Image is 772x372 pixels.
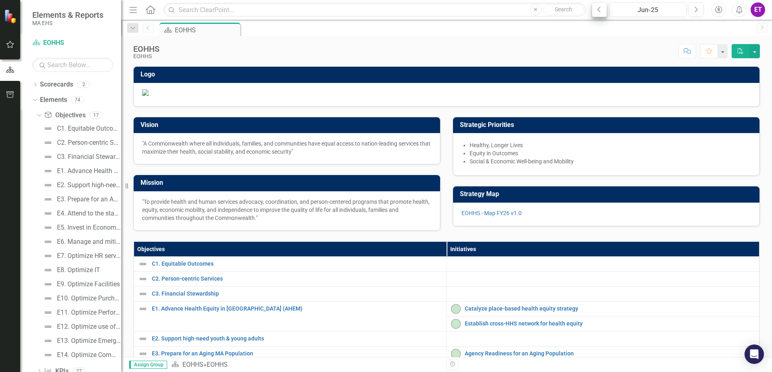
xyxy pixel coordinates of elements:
img: Not Defined [43,124,53,133]
img: Not Defined [43,209,53,218]
img: Not Defined [43,152,53,162]
input: Search Below... [32,58,113,72]
div: 74 [71,97,84,104]
a: E12. Optimize use of Data & Analytics [41,320,121,333]
img: Not Defined [43,294,53,303]
a: E4. Attend to the stability & sustainability of the health and human services ecosystem [41,207,121,220]
a: EOHHS - Map FY26 v1.0 [462,210,522,216]
a: E3. Prepare for an Aging MA Population [41,193,121,206]
p: "To provide health and human services advocacy, coordination, and person-centered programs that p... [142,198,432,222]
img: Not Defined [43,223,53,232]
a: Establish cross-HHS network for health equity [465,321,755,327]
a: E11. Optimize Performance Management [41,306,121,319]
div: E14. Optimize Communications [57,351,121,359]
button: ET [751,2,765,17]
div: E9. Optimize Facilities [57,281,120,288]
div: 17 [90,112,103,118]
input: Search ClearPoint... [164,3,586,17]
a: E3. Prepare for an Aging MA Population [152,351,443,357]
img: Not Defined [43,265,53,275]
img: Not Defined [43,194,53,204]
div: C3. Financial Stewardship [57,153,121,161]
div: E1. Advance Health Equity in [GEOGRAPHIC_DATA] (AHEM) [57,167,121,175]
img: Not Defined [138,274,148,284]
div: Jun-25 [612,5,684,15]
a: EOHHS [32,38,113,48]
a: E8. Optimize IT [41,264,100,277]
img: Not Defined [43,237,53,247]
li: Healthy, Longer Lives [470,141,751,149]
a: Scorecards [40,80,73,89]
a: E14. Optimize Communications [41,349,121,361]
div: E3. Prepare for an Aging MA Population [57,196,121,203]
a: E13. Optimize Emergency Preparedness [41,334,121,347]
a: E9. Optimize Facilities [41,278,120,291]
img: Not Defined [43,308,53,317]
a: C3. Financial Stewardship [41,150,121,163]
h3: Vision [141,121,436,129]
span: Elements & Reports [32,10,103,20]
img: Not Defined [43,322,53,332]
div: E4. Attend to the stability & sustainability of the health and human services ecosystem [57,210,121,217]
li: Equity in Outcomes [470,149,751,157]
a: C1. Equitable Outcomes [41,122,121,135]
img: Not Defined [138,304,148,314]
a: C3. Financial Stewardship [152,291,443,297]
img: Not Defined [43,180,53,190]
a: C2. Person-centric Services [152,276,443,282]
img: Not Defined [138,334,148,344]
div: C1. Equitable Outcomes [57,125,121,132]
div: E12. Optimize use of Data & Analytics [57,323,121,330]
div: EOHHS [175,25,238,35]
a: E1. Advance Health Equity in [GEOGRAPHIC_DATA] (AHEM) [41,165,121,178]
p: "A Commonwealth where all individuals, families, and communities have equal access to nation-lead... [142,139,432,156]
a: C2. Person-centric Services [41,136,121,149]
span: Assign Group [129,361,167,369]
div: E11. Optimize Performance Management [57,309,121,316]
div: EOHHS [207,361,228,368]
img: Not Defined [43,166,53,176]
img: Not Defined [138,289,148,299]
img: Not Defined [43,336,53,346]
a: Catalyze place-based health equity strategy [465,306,755,312]
img: On-track [451,304,461,314]
img: Not Defined [43,350,53,360]
div: E13. Optimize Emergency Preparedness [57,337,121,345]
img: On-track [451,319,461,329]
h3: Strategic Priorities [460,121,755,129]
a: EOHHS [183,361,203,368]
a: E7. Optimize HR services [41,249,121,262]
h3: Mission [141,179,436,186]
small: MA EHS [32,20,103,26]
div: E10. Optimize Purchasing [57,295,121,302]
li: Social & Economic Well-being and Mobility [470,157,751,165]
a: E1. Advance Health Equity in [GEOGRAPHIC_DATA] (AHEM) [152,306,443,312]
a: Agency Readiness for an Aging Population [465,351,755,357]
div: E6. Manage and mitigate negative impacts of federal changes [57,238,121,245]
img: Not Defined [138,349,148,359]
div: Open Intercom Messenger [745,345,764,364]
div: E7. Optimize HR services [57,252,121,260]
a: E2. Support high-need youth & young adults [152,336,443,342]
a: E2. Support high-need youth & young adults [41,179,121,192]
div: EOHHS [133,44,159,53]
a: E10. Optimize Purchasing [41,292,121,305]
button: Jun-25 [609,2,686,17]
div: » [171,360,441,370]
div: C2. Person-centric Services [57,139,121,146]
div: EOHHS [133,53,159,59]
img: Not Defined [43,138,53,148]
a: E5. Invest in Economic Empowerment & Prevention [41,221,121,234]
div: E2. Support high-need youth & young adults [57,182,121,189]
img: Not Defined [138,259,148,269]
div: E8. Optimize IT [57,266,100,274]
button: Search [543,4,584,15]
a: E6. Manage and mitigate negative impacts of federal changes [41,235,121,248]
div: 2 [77,81,90,88]
img: ClearPoint Strategy [4,9,18,23]
span: Search [555,6,572,13]
h3: Strategy Map [460,190,755,198]
h3: Logo [141,71,755,78]
img: Not Defined [43,279,53,289]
